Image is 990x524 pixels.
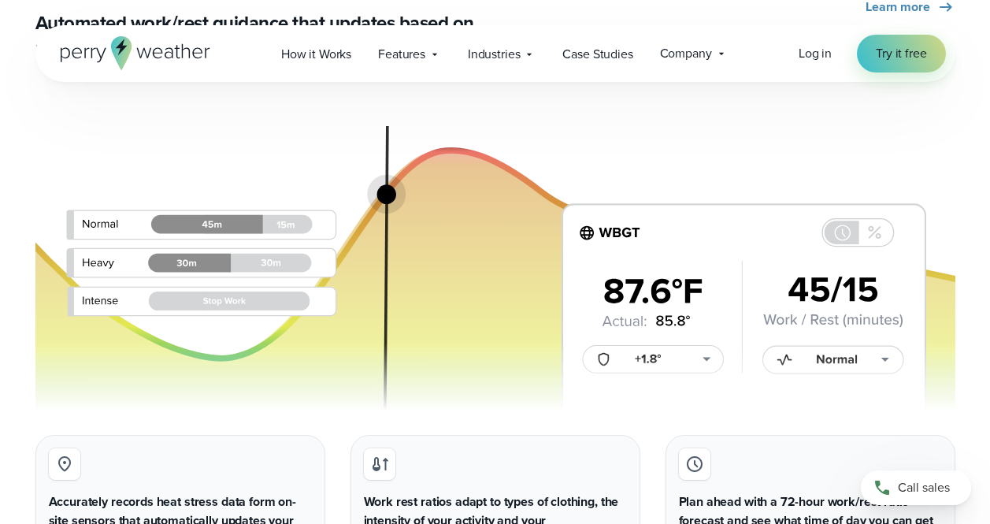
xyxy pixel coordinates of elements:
[562,45,632,64] span: Case Studies
[268,38,365,70] a: How it Works
[799,44,832,62] span: Log in
[660,44,712,63] span: Company
[861,470,971,505] a: Call sales
[35,10,486,61] p: Automated work/rest guidance that updates based on real-time WBGT & heat index readings
[549,38,646,70] a: Case Studies
[799,44,832,63] a: Log in
[35,105,955,416] img: OSHA work rest cycle
[378,45,425,64] span: Features
[468,45,521,64] span: Industries
[876,44,926,63] span: Try it free
[857,35,945,72] a: Try it free
[898,478,950,497] span: Call sales
[281,45,351,64] span: How it Works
